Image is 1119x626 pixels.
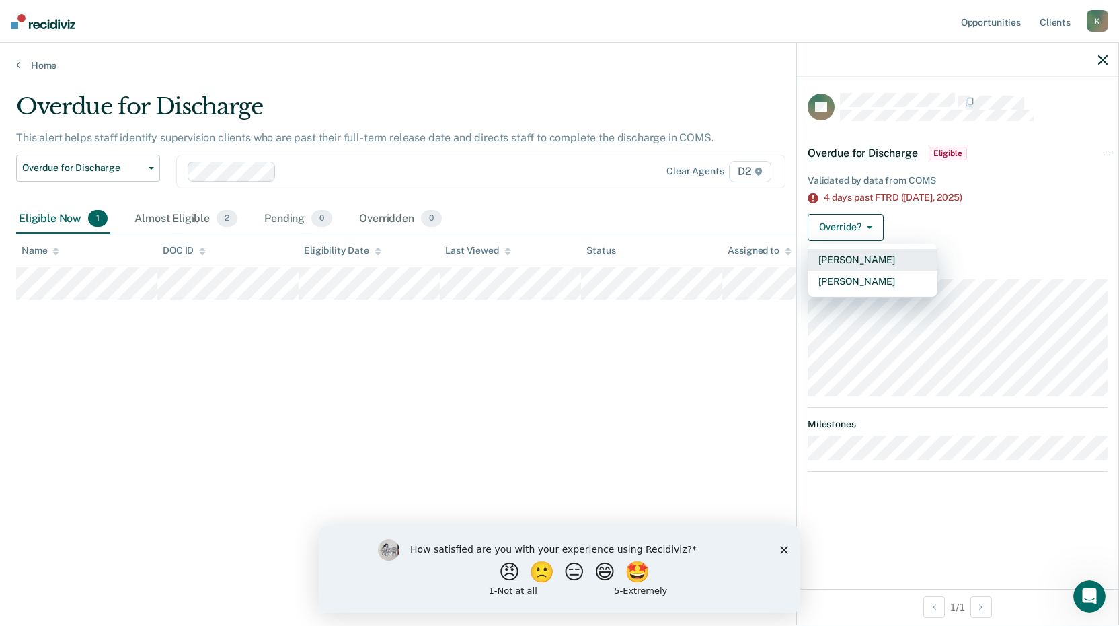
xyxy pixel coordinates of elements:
span: D2 [729,161,771,182]
div: 4 days past FTRD ([DATE], [824,192,1108,203]
div: K [1087,10,1108,32]
div: Almost Eligible [132,205,240,234]
div: Eligible Now [16,205,110,234]
button: Next Opportunity [970,596,992,618]
dt: Supervision [808,263,1108,274]
div: Name [22,245,59,256]
a: Home [16,59,1103,71]
dt: Milestones [808,419,1108,430]
span: Eligible [929,147,967,160]
span: 1 [88,210,108,228]
p: This alert helps staff identify supervision clients who are past their full-term release date and... [16,131,714,144]
div: Eligibility Date [304,245,381,256]
iframe: Survey by Kim from Recidiviz [319,526,800,613]
button: Previous Opportunity [923,596,945,618]
span: Overdue for Discharge [22,162,143,174]
div: Pending [262,205,335,234]
div: DOC ID [163,245,206,256]
div: Status [586,245,615,256]
div: Overridden [356,205,445,234]
div: Last Viewed [445,245,510,256]
div: 1 / 1 [797,589,1118,625]
iframe: Intercom live chat [1073,580,1106,613]
span: Overdue for Discharge [808,147,918,160]
div: Assigned to [728,245,791,256]
div: Clear agents [666,166,724,177]
img: Recidiviz [11,14,75,29]
div: Validated by data from COMS [808,175,1108,186]
button: [PERSON_NAME] [808,249,937,271]
span: 0 [311,210,332,228]
div: Overdue for DischargeEligible [797,132,1118,175]
div: Overdue for Discharge [16,93,855,131]
span: 2025) [937,192,962,203]
button: [PERSON_NAME] [808,271,937,292]
span: 2 [217,210,237,228]
button: Override? [808,214,884,241]
span: 0 [421,210,442,228]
